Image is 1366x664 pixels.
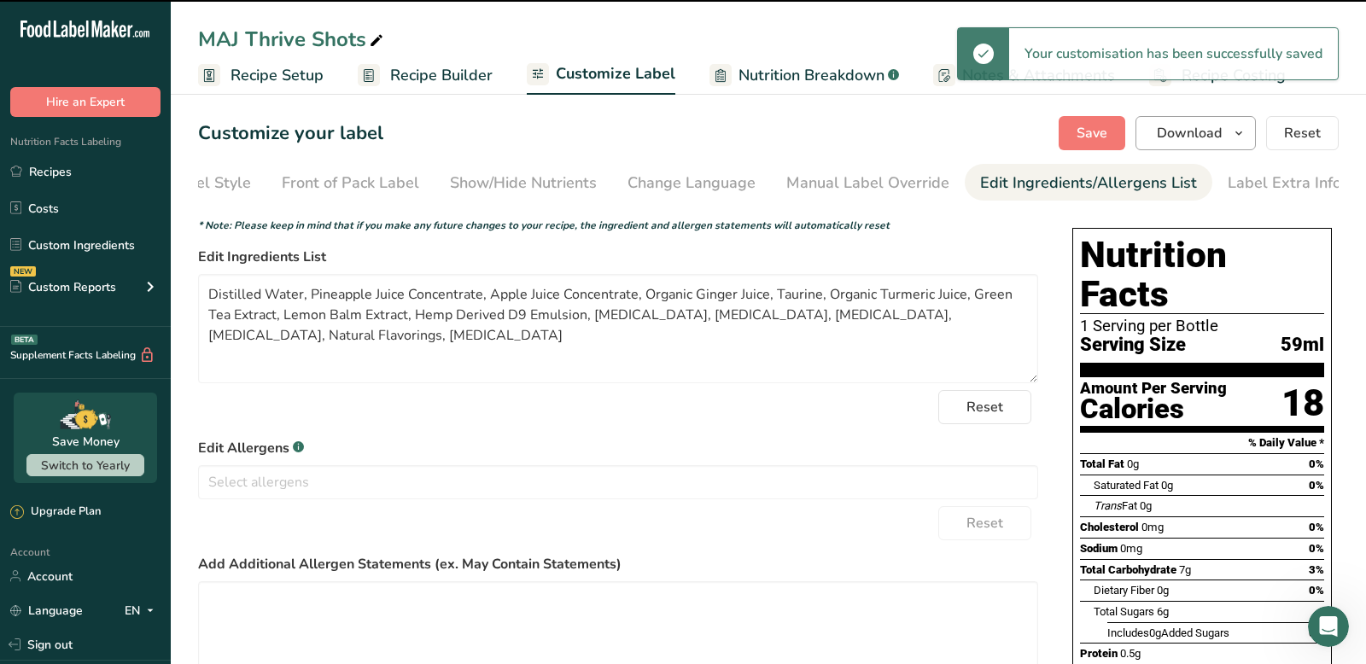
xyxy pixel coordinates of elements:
i: Trans [1094,499,1122,512]
span: 0g [1157,584,1169,597]
a: Recipe Setup [198,56,324,95]
span: 0% [1309,479,1324,492]
span: Reset [966,397,1003,417]
i: * Note: Please keep in mind that if you make any future changes to your recipe, the ingredient an... [198,218,890,232]
div: Front of Pack Label [282,172,419,195]
span: Save [1077,123,1107,143]
span: Includes Added Sugars [1107,626,1229,639]
span: 0% [1309,542,1324,555]
div: Change Language [628,172,756,195]
span: 7g [1179,563,1191,576]
div: Amount Per Serving [1080,381,1227,397]
input: Select allergens [199,469,1037,495]
div: 18 [1281,381,1324,426]
button: Download [1135,116,1256,150]
span: Serving Size [1080,335,1186,356]
section: % Daily Value * [1080,433,1324,453]
span: Reset [966,513,1003,533]
h1: Customize your label [198,119,383,148]
div: Manual Label Override [786,172,949,195]
div: MAJ Thrive Shots [198,24,387,55]
span: Recipe Builder [390,64,493,87]
span: 0mg [1120,542,1142,555]
div: EN [125,600,161,620]
span: Switch to Yearly [41,457,130,474]
span: Reset [1284,123,1321,143]
button: Hire an Expert [10,87,161,117]
div: Show/Hide Nutrients [450,172,597,195]
span: Nutrition Breakdown [738,64,884,87]
a: Notes & Attachments [933,56,1115,95]
div: Your customisation has been successfully saved [1009,28,1338,79]
span: Sodium [1080,542,1118,555]
div: Label Extra Info [1228,172,1341,195]
div: Custom Reports [10,278,116,296]
span: 6g [1157,605,1169,618]
span: 3% [1309,563,1324,576]
div: Save Money [52,433,120,451]
span: Download [1157,123,1222,143]
div: NEW [10,266,36,277]
span: 0% [1309,521,1324,533]
span: Dietary Fiber [1094,584,1154,597]
div: Edit Ingredients/Allergens List [980,172,1197,195]
a: Language [10,596,83,626]
span: Saturated Fat [1094,479,1159,492]
span: 0g [1140,499,1152,512]
span: 0mg [1141,521,1164,533]
button: Reset [938,390,1031,424]
h1: Nutrition Facts [1080,236,1324,314]
span: 0g [1161,479,1173,492]
button: Reset [938,506,1031,540]
span: 0g [1127,457,1139,470]
div: Upgrade Plan [10,504,101,521]
a: Nutrition Breakdown [709,56,899,95]
div: Calories [1080,397,1227,422]
a: Recipe Builder [358,56,493,95]
span: Cholesterol [1080,521,1139,533]
label: Edit Allergens [198,438,1038,458]
label: Add Additional Allergen Statements (ex. May Contain Statements) [198,554,1038,574]
div: BETA [11,335,38,345]
span: 0.5g [1120,647,1141,660]
span: Total Sugars [1094,605,1154,618]
span: 0% [1309,584,1324,597]
span: Protein [1080,647,1118,660]
div: 1 Serving per Bottle [1080,317,1324,335]
span: 59ml [1281,335,1324,356]
span: Customize Label [556,62,675,85]
span: 0% [1309,457,1324,470]
span: Total Carbohydrate [1080,563,1176,576]
span: Total Fat [1080,457,1124,470]
button: Reset [1266,116,1339,150]
span: Recipe Setup [231,64,324,87]
iframe: Intercom live chat [1308,606,1349,647]
span: Fat [1094,499,1137,512]
label: Edit Ingredients List [198,247,1038,267]
span: 0g [1149,626,1161,639]
button: Switch to Yearly [26,454,144,476]
button: Save [1059,116,1125,150]
a: Customize Label [527,55,675,96]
